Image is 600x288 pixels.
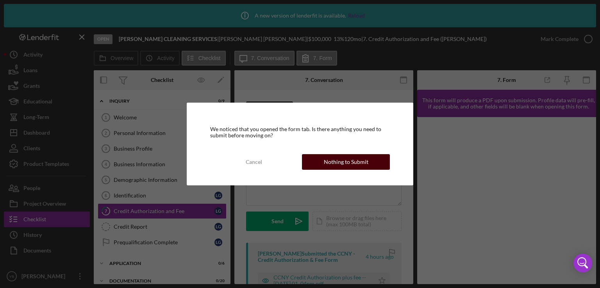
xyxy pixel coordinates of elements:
div: Cancel [246,154,262,170]
button: Cancel [210,154,298,170]
button: Nothing to Submit [302,154,390,170]
div: Open Intercom Messenger [573,254,592,272]
div: Nothing to Submit [324,154,368,170]
div: We noticed that you opened the form tab. Is there anything you need to submit before moving on? [210,126,390,139]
